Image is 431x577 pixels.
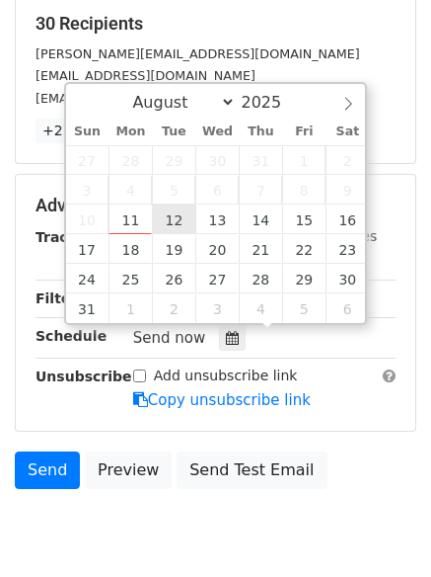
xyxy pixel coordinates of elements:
span: August 29, 2025 [282,264,325,293]
small: [PERSON_NAME][EMAIL_ADDRESS][DOMAIN_NAME] [36,46,360,61]
span: August 2, 2025 [325,145,369,175]
span: August 30, 2025 [325,264,369,293]
span: August 6, 2025 [195,175,239,205]
small: [EMAIL_ADDRESS][DOMAIN_NAME] [36,68,255,83]
span: Send now [133,329,206,347]
a: Copy unsubscribe link [133,391,311,409]
strong: Filters [36,290,86,306]
a: +27 more [36,119,118,143]
iframe: Chat Widget [332,482,431,577]
span: August 14, 2025 [239,205,282,234]
span: Tue [152,125,195,138]
span: August 17, 2025 [66,234,109,264]
span: August 4, 2025 [108,175,152,205]
span: Mon [108,125,152,138]
h5: 30 Recipients [36,13,395,35]
span: August 22, 2025 [282,234,325,264]
span: August 25, 2025 [108,264,152,293]
span: September 1, 2025 [108,293,152,323]
span: July 29, 2025 [152,145,195,175]
strong: Schedule [36,328,107,344]
span: August 10, 2025 [66,205,109,234]
span: August 19, 2025 [152,234,195,264]
span: August 3, 2025 [66,175,109,205]
span: August 24, 2025 [66,264,109,293]
span: August 1, 2025 [282,145,325,175]
span: August 27, 2025 [195,264,239,293]
span: Thu [239,125,282,138]
span: August 7, 2025 [239,175,282,205]
span: August 23, 2025 [325,234,369,264]
span: July 28, 2025 [108,145,152,175]
span: July 31, 2025 [239,145,282,175]
span: August 16, 2025 [325,205,369,234]
span: August 21, 2025 [239,234,282,264]
span: August 8, 2025 [282,175,325,205]
span: September 3, 2025 [195,293,239,323]
span: August 5, 2025 [152,175,195,205]
span: September 5, 2025 [282,293,325,323]
strong: Unsubscribe [36,369,132,384]
h5: Advanced [36,195,395,216]
span: September 2, 2025 [152,293,195,323]
input: Year [236,93,307,112]
span: August 20, 2025 [195,234,239,264]
span: August 12, 2025 [152,205,195,234]
span: August 15, 2025 [282,205,325,234]
span: Sun [66,125,109,138]
a: Send Test Email [177,452,326,489]
strong: Tracking [36,229,102,245]
a: Send [15,452,80,489]
span: August 18, 2025 [108,234,152,264]
span: August 28, 2025 [239,264,282,293]
label: Add unsubscribe link [154,366,298,386]
span: Fri [282,125,325,138]
span: July 27, 2025 [66,145,109,175]
span: August 9, 2025 [325,175,369,205]
span: August 11, 2025 [108,205,152,234]
span: July 30, 2025 [195,145,239,175]
small: [EMAIL_ADDRESS][PERSON_NAME][DOMAIN_NAME] [36,91,360,106]
span: September 6, 2025 [325,293,369,323]
span: September 4, 2025 [239,293,282,323]
span: August 31, 2025 [66,293,109,323]
span: August 26, 2025 [152,264,195,293]
a: Preview [85,452,172,489]
span: August 13, 2025 [195,205,239,234]
span: Sat [325,125,369,138]
span: Wed [195,125,239,138]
